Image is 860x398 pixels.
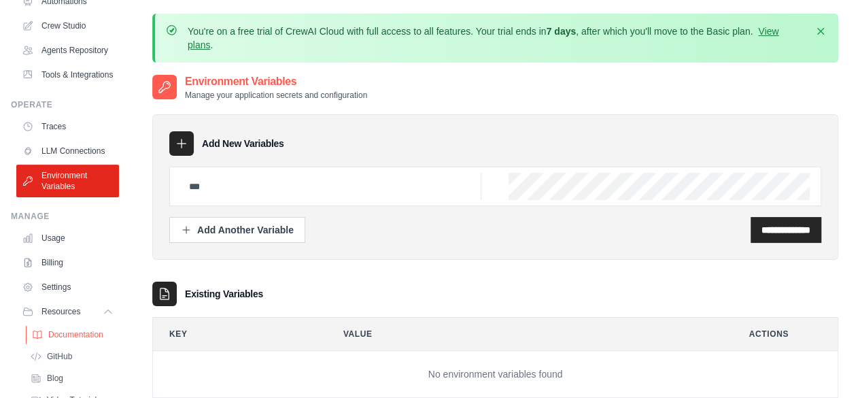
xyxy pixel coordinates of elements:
[185,73,367,90] h2: Environment Variables
[16,165,119,197] a: Environment Variables
[24,347,119,366] a: GitHub
[16,39,119,61] a: Agents Repository
[169,217,305,243] button: Add Another Variable
[16,15,119,37] a: Crew Studio
[11,99,119,110] div: Operate
[47,373,63,384] span: Blog
[185,287,263,301] h3: Existing Variables
[41,306,80,317] span: Resources
[47,351,72,362] span: GitHub
[153,318,316,350] th: Key
[16,116,119,137] a: Traces
[546,26,576,37] strong: 7 days
[181,223,294,237] div: Add Another Variable
[185,90,367,101] p: Manage your application secrets and configuration
[153,351,838,398] td: No environment variables found
[11,211,119,222] div: Manage
[202,137,284,150] h3: Add New Variables
[16,64,119,86] a: Tools & Integrations
[16,252,119,273] a: Billing
[24,369,119,388] a: Blog
[327,318,722,350] th: Value
[16,301,119,322] button: Resources
[16,276,119,298] a: Settings
[16,227,119,249] a: Usage
[733,318,838,350] th: Actions
[188,24,806,52] p: You're on a free trial of CrewAI Cloud with full access to all features. Your trial ends in , aft...
[26,325,120,344] a: Documentation
[48,329,103,340] span: Documentation
[16,140,119,162] a: LLM Connections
